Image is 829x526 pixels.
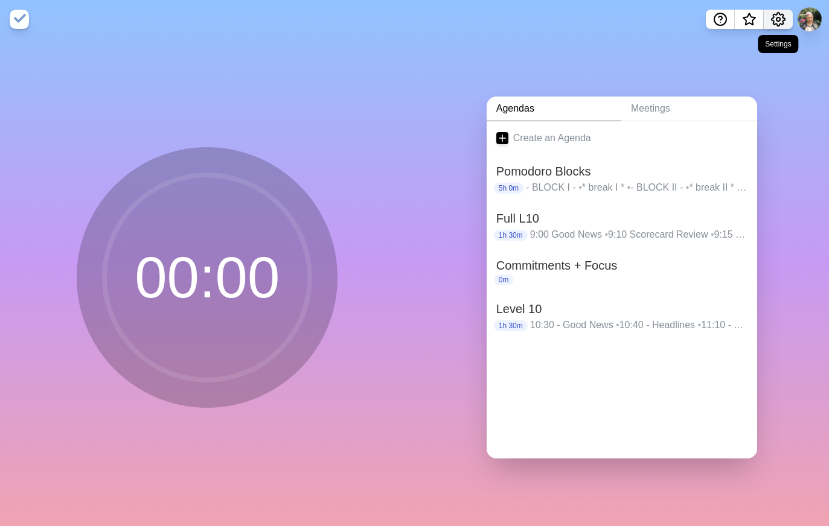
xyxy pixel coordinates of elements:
[621,97,757,121] a: Meetings
[496,300,747,318] h2: Level 10
[698,320,702,330] span: •
[706,10,735,29] button: Help
[496,162,747,180] h2: Pomodoro Blocks
[494,274,514,285] p: 0m
[487,97,621,121] a: Agendas
[604,229,608,239] span: •
[764,10,793,29] button: Settings
[530,227,747,242] p: 9:00 Good News 9:10 Scorecard Review 9:15 Priorities Review 9:20 Headlines 9:40 To-Dos 9:45 IDS P...
[494,183,523,194] p: 5h 0m
[530,318,747,332] p: 10:30 - Good News 10:40 - Headlines 11:10 - To-Dos 11:15 - IDS Prioritization 11:20 - IDS Discuss...
[494,320,528,331] p: 1h 30m
[578,182,582,192] span: •
[711,229,714,239] span: •
[686,182,690,192] span: •
[496,256,747,274] h2: Commitments + Focus
[735,10,764,29] button: What’s new
[487,121,757,155] a: Create an Agenda
[10,10,29,29] img: timeblocks logo
[616,320,619,330] span: •
[526,180,747,195] p: - BLOCK I - * break I * - BLOCK II - * break II * - BLOCK III- * break III* - BLOCK IV - * break ...
[496,209,747,227] h2: Full L10
[627,182,631,192] span: •
[494,230,528,241] p: 1h 30m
